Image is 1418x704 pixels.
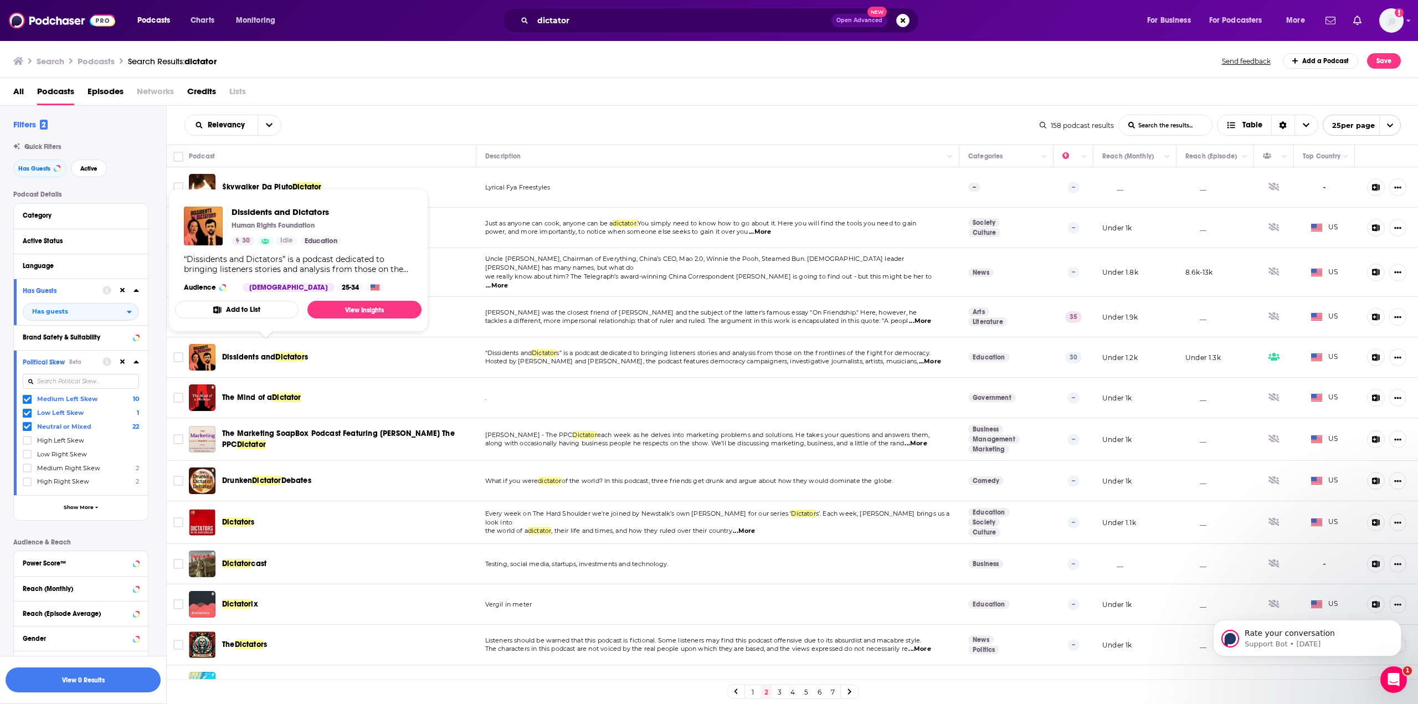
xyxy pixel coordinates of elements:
a: TheDictators [222,639,267,650]
a: 3 [774,685,785,698]
span: 22 [132,423,139,430]
span: Toggle select row [173,517,183,527]
button: Show More Button [1389,555,1406,573]
a: The Mind of aDictator [222,392,301,403]
button: Show More Button [1389,178,1406,196]
span: 2 [136,477,139,485]
span: Hosted by [PERSON_NAME] and [PERSON_NAME], the podcast features democracy campaigners, investigat... [485,357,918,365]
div: Reach (Monthly) [1102,150,1154,163]
span: Uncle [PERSON_NAME], Chairman of Everything, China’s CEO, Mao 2.0, Winnie the Pooh, Steamed Bun. ... [485,255,905,271]
div: Language [23,262,132,270]
button: Column Actions [1278,150,1291,163]
a: Education [968,353,1010,362]
span: US [1311,222,1338,233]
div: “Dissidents and Dictators” is a podcast dedicated to bringing listeners stories and analysis from... [184,254,413,274]
div: message notification from Support Bot, 2d ago. Rate your conversation [17,23,205,60]
span: ix [251,599,258,609]
span: we really know about him? The Telegraph’s award-winning China Correspondent [PERSON_NAME] is goin... [485,273,932,280]
span: Podcasts [137,13,170,28]
div: Category [23,212,132,219]
p: Rate your conversation [48,32,191,43]
button: Column Actions [1339,150,1352,163]
span: tackles a different, more impersonal relationship: that of ruler and ruled. The argument in this ... [485,317,908,325]
button: Active Status [23,234,139,248]
p: 8.6k-13k [1185,268,1213,277]
span: Political Skew [23,358,65,366]
span: 25 per page [1323,117,1375,134]
span: ...More [905,439,927,448]
a: Podcasts [37,83,74,105]
span: High Right Skew [37,477,89,485]
button: Column Actions [1160,150,1174,163]
span: [PERSON_NAME] was the closest friend of [PERSON_NAME] and the subject of the latter's famous essa... [485,309,917,316]
span: Toggle select row [173,434,183,444]
p: Human Rights Foundation [232,221,315,230]
p: Under 1k [1102,223,1132,233]
iframe: Intercom live chat [1380,666,1407,693]
span: Dictator [235,640,264,649]
span: You simply need to know how to go about it. Here you will find the tools you need to gain [638,219,916,227]
span: cast [251,559,266,568]
button: Show profile menu [1379,8,1404,33]
span: Dictator [222,599,251,609]
button: Show More Button [1389,595,1406,613]
div: Beta [69,358,81,366]
span: US [1311,475,1338,486]
div: Brand Safety & Suitability [23,333,130,341]
p: Podcast Details [13,191,148,198]
a: Episodes [88,83,124,105]
span: each week as he delves into marketing problems and solutions. He takes your questions and answers... [597,431,930,439]
a: View Insights [307,301,422,318]
a: Credits [187,83,216,105]
img: Dictatorix [189,591,215,618]
a: Comedy [968,476,1004,485]
span: For Business [1147,13,1191,28]
span: Just as anyone can cook, anyone can be a [485,219,613,227]
a: Charts [183,12,221,29]
a: Dissidents and Dictators [189,344,215,371]
button: Has Guests [13,160,66,177]
span: , their life and times, and how they ruled over their country [551,527,732,535]
a: Dictatorix [222,599,258,610]
span: Neutral or Mixed [37,423,91,430]
div: Active Status [23,237,132,245]
span: US [1311,352,1338,363]
h3: Audience [184,283,234,292]
span: Toggle select row [173,393,183,403]
button: Has Guests [23,284,102,297]
p: __ [1185,312,1206,322]
a: Government [968,393,1016,402]
span: What if you were [485,477,538,485]
a: News [968,268,994,277]
span: Table [1242,121,1262,129]
span: dictator [538,477,561,485]
a: Education [968,508,1010,517]
div: Has Guests [23,287,95,295]
button: open menu [130,12,184,29]
button: Column Actions [1238,150,1251,163]
iframe: Intercom notifications message [1196,597,1418,674]
img: The Mind of a Dictator [189,384,215,411]
p: Under 1.3k [1185,353,1221,362]
a: Business [968,559,1003,568]
span: The [222,640,235,649]
div: 25-34 [337,283,363,292]
p: -- [1067,392,1080,403]
img: Dictators [189,509,215,536]
p: Under 1k [1102,435,1132,444]
span: s [251,517,254,527]
img: The Dictators [189,631,215,658]
a: Show notifications dropdown [1349,11,1366,30]
span: High Left Skew [37,436,84,444]
a: News [968,635,994,644]
p: -- [968,183,980,192]
span: The Marketing SoapBox Podcast Featuring [PERSON_NAME] The PPC [222,429,455,449]
div: Top Country [1303,150,1340,163]
p: Audience & Reach [13,538,148,546]
span: 2 [40,120,48,130]
div: Reach (Monthly) [23,585,130,593]
button: Show More Button [1389,348,1406,366]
